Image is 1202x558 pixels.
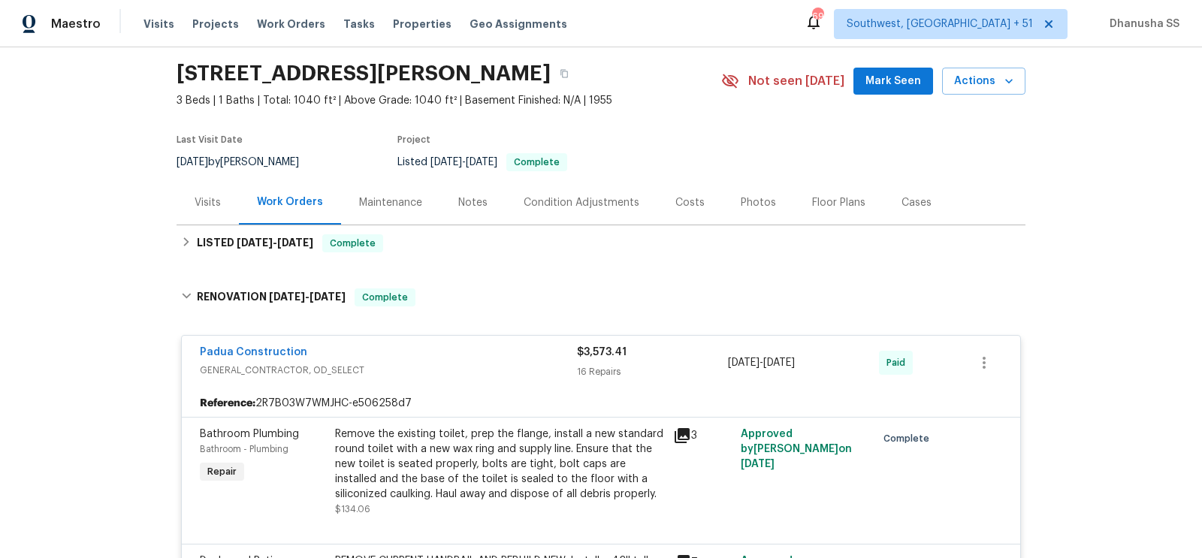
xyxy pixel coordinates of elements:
div: Costs [675,195,705,210]
span: Geo Assignments [470,17,567,32]
span: Bathroom - Plumbing [200,445,288,454]
span: [DATE] [237,237,273,248]
div: Condition Adjustments [524,195,639,210]
a: Padua Construction [200,347,307,357]
div: Cases [901,195,932,210]
span: Actions [954,72,1013,91]
button: Copy Address [551,60,578,87]
span: Repair [201,464,243,479]
div: Work Orders [257,195,323,210]
span: Last Visit Date [177,135,243,144]
span: Southwest, [GEOGRAPHIC_DATA] + 51 [847,17,1033,32]
button: Actions [942,68,1025,95]
span: Complete [356,290,414,305]
span: Mark Seen [865,72,921,91]
span: GENERAL_CONTRACTOR, OD_SELECT [200,363,577,378]
span: [DATE] [741,459,775,469]
span: Bathroom Plumbing [200,429,299,439]
span: [DATE] [763,357,795,368]
h2: [STREET_ADDRESS][PERSON_NAME] [177,66,551,81]
span: [DATE] [466,157,497,167]
div: Maintenance [359,195,422,210]
div: Photos [741,195,776,210]
span: - [237,237,313,248]
div: 16 Repairs [577,364,728,379]
span: Complete [508,158,566,167]
span: [DATE] [430,157,462,167]
span: - [728,355,795,370]
div: by [PERSON_NAME] [177,153,317,171]
span: Tasks [343,19,375,29]
span: [DATE] [728,357,760,368]
span: Complete [324,236,382,251]
span: Paid [886,355,911,370]
span: [DATE] [269,291,305,302]
span: Visits [143,17,174,32]
h6: LISTED [197,234,313,252]
span: Listed [397,157,567,167]
div: Floor Plans [812,195,865,210]
span: Maestro [51,17,101,32]
span: Projects [192,17,239,32]
div: LISTED [DATE]-[DATE]Complete [177,225,1025,261]
div: Notes [458,195,488,210]
span: Dhanusha SS [1104,17,1179,32]
span: Not seen [DATE] [748,74,844,89]
div: Visits [195,195,221,210]
span: - [269,291,346,302]
span: 3 Beds | 1 Baths | Total: 1040 ft² | Above Grade: 1040 ft² | Basement Finished: N/A | 1955 [177,93,721,108]
b: Reference: [200,396,255,411]
button: Mark Seen [853,68,933,95]
div: Remove the existing toilet, prep the flange, install a new standard round toilet with a new wax r... [335,427,664,502]
div: 3 [673,427,732,445]
span: Properties [393,17,452,32]
span: Work Orders [257,17,325,32]
span: [DATE] [310,291,346,302]
span: Project [397,135,430,144]
div: RENOVATION [DATE]-[DATE]Complete [177,273,1025,321]
span: [DATE] [177,157,208,167]
span: Approved by [PERSON_NAME] on [741,429,852,469]
span: - [430,157,497,167]
span: [DATE] [277,237,313,248]
div: 690 [812,9,823,24]
span: $3,573.41 [577,347,627,357]
h6: RENOVATION [197,288,346,306]
span: $134.06 [335,505,370,514]
span: Complete [883,431,935,446]
div: 2R7B03W7WMJHC-e506258d7 [182,390,1020,417]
